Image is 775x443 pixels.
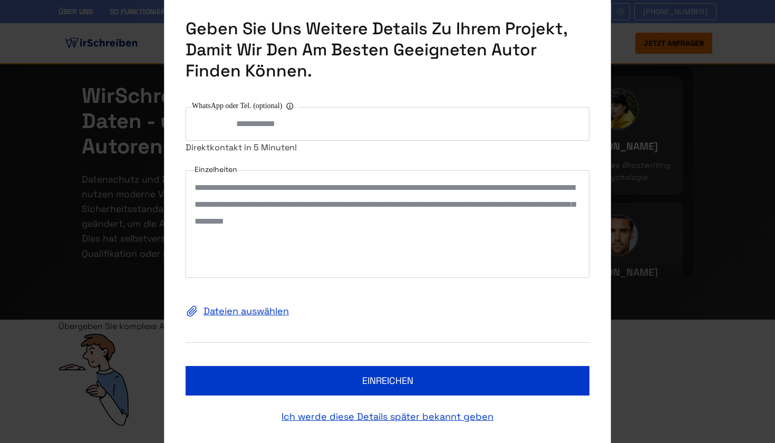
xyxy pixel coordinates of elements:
[186,303,589,320] label: Dateien auswählen
[186,18,589,81] h2: Geben Sie uns weitere Details zu Ihrem Projekt, damit wir den am besten geeigneten Autor finden k...
[186,366,589,396] button: einreichen
[192,100,299,112] label: WhatsApp oder Tel. (optional)
[195,163,237,176] label: Einzelheiten
[186,141,589,155] div: Direktkontakt in 5 Minuten!
[186,408,589,425] a: Ich werde diese Details später bekannt geben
